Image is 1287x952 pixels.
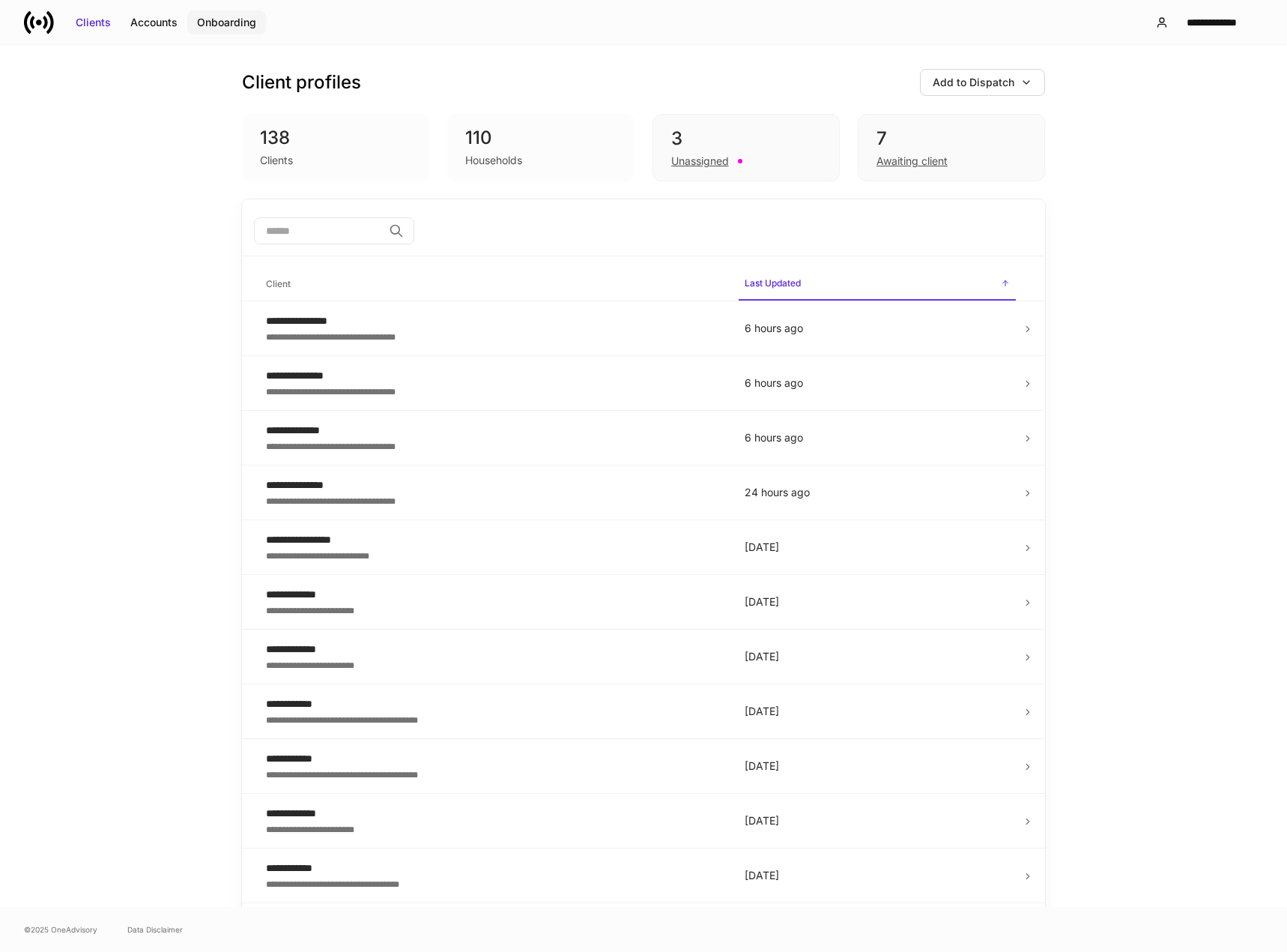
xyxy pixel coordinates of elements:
[739,268,1016,301] span: Last Updated
[745,594,1010,609] p: [DATE]
[260,126,411,150] div: 138
[130,15,178,30] div: Accounts
[858,114,1045,181] div: 7Awaiting client
[745,868,1010,883] p: [DATE]
[127,924,183,936] a: Data Disclaimer
[187,10,266,34] button: Onboarding
[745,321,1010,336] p: 6 hours ago
[671,154,729,169] div: Unassigned
[652,114,840,181] div: 3Unassigned
[197,15,256,30] div: Onboarding
[745,540,1010,555] p: [DATE]
[121,10,187,34] button: Accounts
[24,924,97,936] span: © 2025 OneAdvisory
[745,759,1010,774] p: [DATE]
[260,269,727,300] span: Client
[745,704,1010,719] p: [DATE]
[876,127,1026,151] div: 7
[242,70,361,94] h3: Client profiles
[671,127,821,151] div: 3
[745,485,1010,500] p: 24 hours ago
[260,153,293,168] div: Clients
[465,126,617,150] div: 110
[745,430,1010,445] p: 6 hours ago
[745,276,801,290] h6: Last Updated
[876,154,948,169] div: Awaiting client
[266,277,291,291] h6: Client
[933,75,1014,90] div: Add to Dispatch
[465,153,522,168] div: Households
[66,10,121,34] button: Clients
[76,15,111,30] div: Clients
[745,376,1010,391] p: 6 hours ago
[745,649,1010,664] p: [DATE]
[745,813,1010,828] p: [DATE]
[920,69,1045,96] button: Add to Dispatch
